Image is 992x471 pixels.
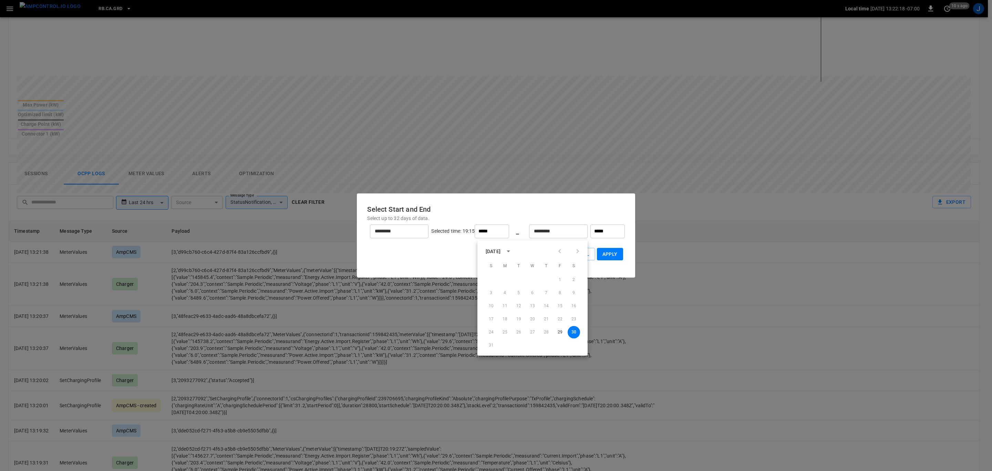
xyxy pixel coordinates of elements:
h6: Select Start and End [367,204,624,215]
button: 30 [568,326,580,339]
span: Wednesday [526,259,539,273]
button: calendar view is open, switch to year view [503,245,514,257]
div: [DATE] [486,248,500,255]
span: Tuesday [513,259,525,273]
span: Friday [554,259,566,273]
span: Saturday [568,259,580,273]
span: Monday [499,259,511,273]
button: Apply [597,248,623,261]
h6: _ [516,226,519,237]
span: Thursday [540,259,552,273]
span: Sunday [485,259,497,273]
button: 29 [554,326,566,339]
p: Select up to 32 days of data. [367,215,624,222]
span: Selected time: 19:15 [431,228,475,233]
